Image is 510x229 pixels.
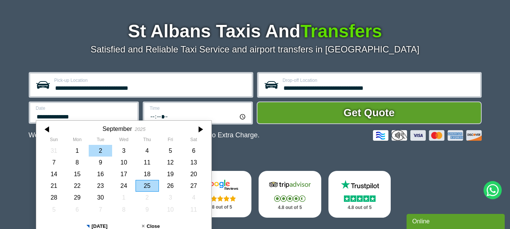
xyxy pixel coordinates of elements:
th: Saturday [182,137,205,144]
div: 26 September 2025 [159,180,182,192]
div: 06 October 2025 [65,204,89,215]
div: 11 October 2025 [182,204,205,215]
label: Drop-off Location [283,78,476,83]
div: 2025 [134,126,145,132]
div: 06 September 2025 [182,145,205,157]
div: 05 September 2025 [159,145,182,157]
div: 08 October 2025 [112,204,136,215]
div: 01 October 2025 [112,192,136,203]
div: 07 October 2025 [89,204,112,215]
div: 29 September 2025 [65,192,89,203]
img: Credit And Debit Cards [373,130,482,141]
div: 30 September 2025 [89,192,112,203]
div: 15 September 2025 [65,168,89,180]
div: 13 September 2025 [182,157,205,168]
div: 05 October 2025 [42,204,66,215]
div: 08 September 2025 [65,157,89,168]
span: The Car at No Extra Charge. [173,131,259,139]
iframe: chat widget [407,212,506,229]
a: Google Stars 4.8 out of 5 [189,171,251,217]
div: 27 September 2025 [182,180,205,192]
div: 21 September 2025 [42,180,66,192]
button: Get Quote [257,101,482,124]
div: 12 September 2025 [159,157,182,168]
img: Tripadvisor [267,179,313,191]
label: Pick-up Location [54,78,247,83]
div: 31 August 2025 [42,145,66,157]
span: Transfers [300,21,382,41]
div: 02 October 2025 [135,192,159,203]
img: Stars [205,195,236,201]
div: 04 September 2025 [135,145,159,157]
p: 4.8 out of 5 [197,203,243,212]
th: Thursday [135,137,159,144]
p: Satisfied and Reliable Taxi Service and airport transfers in [GEOGRAPHIC_DATA] [29,44,482,55]
div: 20 September 2025 [182,168,205,180]
div: 17 September 2025 [112,168,136,180]
div: 16 September 2025 [89,168,112,180]
label: Time [150,106,247,111]
div: 09 September 2025 [89,157,112,168]
div: 10 September 2025 [112,157,136,168]
label: Date [36,106,133,111]
img: Stars [344,195,376,202]
img: Google [197,179,243,191]
div: September [102,125,132,132]
p: 4.8 out of 5 [337,203,383,212]
div: 28 September 2025 [42,192,66,203]
div: 25 September 2025 [135,180,159,192]
th: Sunday [42,137,66,144]
img: Trustpilot [337,179,382,191]
a: Tripadvisor Stars 4.8 out of 5 [259,171,321,218]
img: Stars [274,195,305,202]
th: Monday [65,137,89,144]
th: Wednesday [112,137,136,144]
div: 04 October 2025 [182,192,205,203]
div: 02 September 2025 [89,145,112,157]
div: 19 September 2025 [159,168,182,180]
div: 03 October 2025 [159,192,182,203]
div: 09 October 2025 [135,204,159,215]
a: Trustpilot Stars 4.8 out of 5 [328,171,391,218]
div: 24 September 2025 [112,180,136,192]
div: 14 September 2025 [42,168,66,180]
div: 11 September 2025 [135,157,159,168]
p: We Now Accept Card & Contactless Payment In [29,131,260,139]
div: 23 September 2025 [89,180,112,192]
div: 01 September 2025 [65,145,89,157]
th: Tuesday [89,137,112,144]
div: 07 September 2025 [42,157,66,168]
div: 22 September 2025 [65,180,89,192]
div: 10 October 2025 [159,204,182,215]
th: Friday [159,137,182,144]
div: 03 September 2025 [112,145,136,157]
div: 18 September 2025 [135,168,159,180]
h1: St Albans Taxis And [29,22,482,40]
p: 4.8 out of 5 [267,203,313,212]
